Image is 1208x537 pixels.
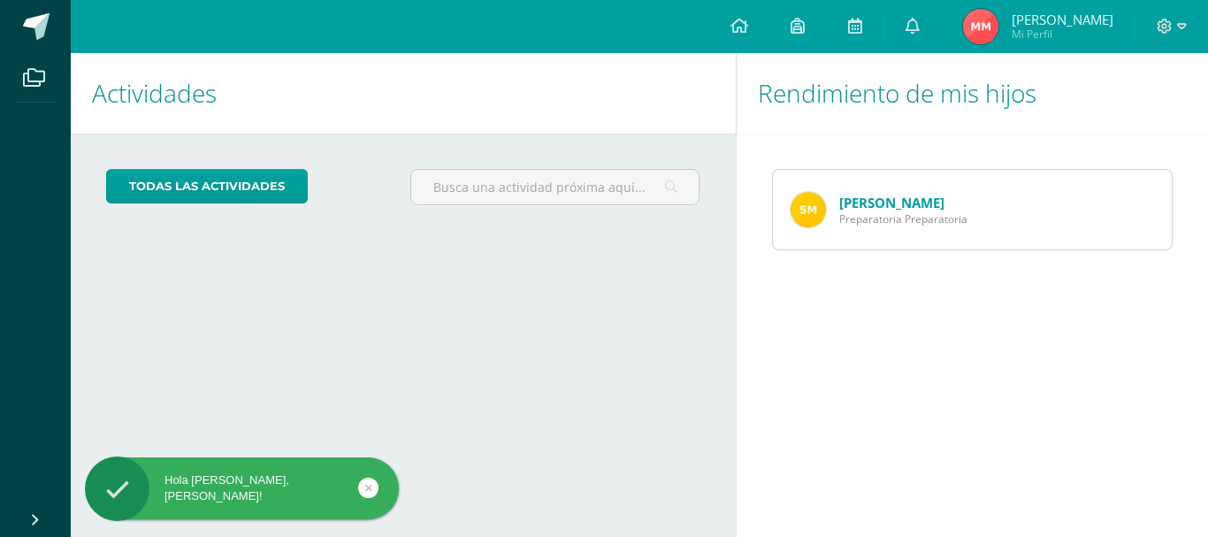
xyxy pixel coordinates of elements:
a: [PERSON_NAME] [839,194,944,211]
h1: Rendimiento de mis hijos [758,53,1188,134]
h1: Actividades [92,53,715,134]
span: [PERSON_NAME] [1012,11,1113,28]
span: Preparatoria Preparatoria [839,211,967,226]
div: Hola [PERSON_NAME], [PERSON_NAME]! [85,472,399,504]
img: a9e6d51da891e320694e6ac017e6948f.png [791,192,826,227]
input: Busca una actividad próxima aquí... [411,170,700,204]
span: Mi Perfil [1012,27,1113,42]
a: todas las Actividades [106,169,308,203]
img: 770603c1d6cbdfd2c2e0e457e57793f2.png [963,9,998,44]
